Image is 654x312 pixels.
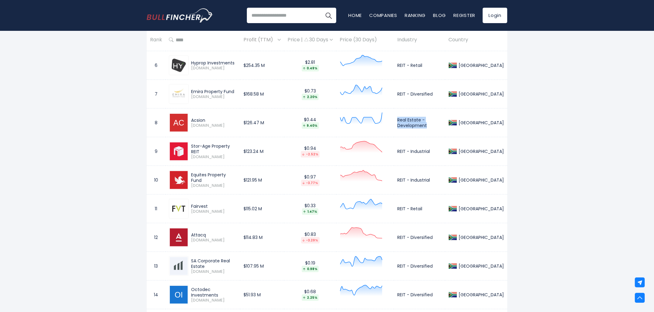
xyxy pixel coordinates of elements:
div: [GEOGRAPHIC_DATA] [457,63,504,68]
td: REIT - Diversified [394,80,445,109]
td: REIT - Industrial [394,137,445,166]
td: $115.02 M [240,195,284,223]
td: 12 [147,223,166,252]
span: [DOMAIN_NAME] [191,238,237,243]
div: [GEOGRAPHIC_DATA] [457,149,504,154]
img: EQU.JO.png [170,171,188,189]
div: Emira Property Fund [191,89,237,94]
div: [GEOGRAPHIC_DATA] [457,263,504,269]
button: Search [321,8,336,23]
a: Go to homepage [147,8,213,23]
div: $0.83 [288,232,333,244]
th: Industry [394,31,445,49]
img: EMI.JO.png [170,85,188,103]
div: 9.40% [302,122,319,129]
div: [GEOGRAPHIC_DATA] [457,177,504,183]
td: 13 [147,252,166,281]
div: $0.33 [288,203,333,215]
div: 0.98% [302,266,319,272]
div: [GEOGRAPHIC_DATA] [457,235,504,240]
div: [GEOGRAPHIC_DATA] [457,206,504,211]
th: Country [445,31,507,49]
td: 14 [147,281,166,309]
span: [DOMAIN_NAME] [191,154,237,160]
div: 1.47% [302,208,318,215]
div: $0.94 [288,146,333,158]
td: 9 [147,137,166,166]
td: REIT - Retail [394,51,445,80]
td: $121.95 M [240,166,284,195]
td: $123.24 M [240,137,284,166]
span: [DOMAIN_NAME] [191,66,237,71]
div: Fairvest [191,203,237,209]
div: [GEOGRAPHIC_DATA] [457,292,504,298]
td: $107.95 M [240,252,284,281]
div: Stor-Age Property REIT [191,143,237,154]
div: 0.49% [302,65,319,72]
a: Register [453,12,475,18]
div: -3.29% [301,237,320,244]
td: REIT - Industrial [394,166,445,195]
td: $168.58 M [240,80,284,109]
div: $0.73 [288,88,333,100]
td: 10 [147,166,166,195]
a: Home [348,12,362,18]
a: Blog [433,12,446,18]
span: [DOMAIN_NAME] [191,183,237,188]
div: Octodec Investments [191,287,237,298]
img: Bullfincher logo [147,8,213,23]
span: [DOMAIN_NAME] [191,269,237,274]
td: REIT - Diversified [394,223,445,252]
td: $126.47 M [240,109,284,137]
div: Price | 30 Days [288,37,333,43]
div: 2.20% [302,94,319,100]
div: [GEOGRAPHIC_DATA] [457,91,504,97]
img: HYP.JO.png [170,56,188,74]
div: Acsion [191,117,237,123]
td: REIT - Retail [394,195,445,223]
td: $254.35 M [240,51,284,80]
th: Rank [147,31,166,49]
td: 11 [147,195,166,223]
a: Login [483,8,507,23]
a: Ranking [405,12,426,18]
td: 6 [147,51,166,80]
td: 8 [147,109,166,137]
td: $51.93 M [240,281,284,309]
img: SSS.JO.png [170,142,188,160]
div: 2.25% [302,294,319,301]
div: Equites Property Fund [191,172,237,183]
span: [DOMAIN_NAME] [191,94,237,100]
img: ATT.JO.png [170,228,188,246]
td: REIT - Diversified [394,252,445,281]
div: $0.68 [288,289,333,301]
div: Attacq [191,232,237,238]
td: REIT - Diversified [394,281,445,309]
td: 7 [147,80,166,109]
div: SA Corporate Real Estate [191,258,237,269]
div: $2.81 [288,60,333,72]
a: Companies [369,12,397,18]
th: Price (30 Days) [336,31,394,49]
div: Hyprop Investments [191,60,237,66]
td: Real Estate - Development [394,109,445,137]
span: [DOMAIN_NAME] [191,298,237,303]
div: $0.97 [288,174,333,186]
span: [DOMAIN_NAME] [191,123,237,128]
div: $0.19 [288,260,333,272]
div: $0.44 [288,117,333,129]
span: Profit (TTM) [243,35,276,45]
div: [GEOGRAPHIC_DATA] [457,120,504,125]
img: SAC.JO.png [170,257,188,275]
span: [DOMAIN_NAME] [191,209,237,214]
div: -2.52% [301,151,320,158]
img: FTB.JO.png [170,200,188,218]
div: -3.77% [301,180,320,186]
td: $114.83 M [240,223,284,252]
